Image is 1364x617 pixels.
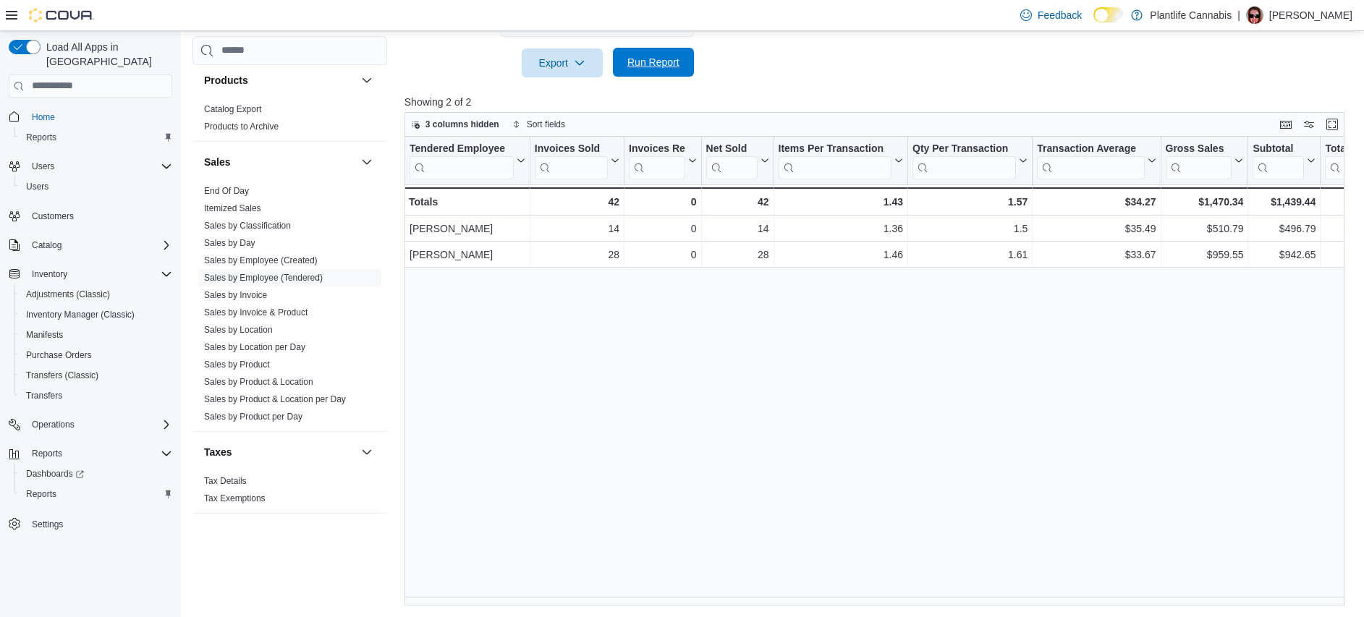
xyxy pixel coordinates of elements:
button: Sales [204,155,355,169]
span: Settings [32,519,63,530]
div: Gross Sales [1165,142,1232,179]
span: Users [26,181,48,192]
button: Customers [3,205,178,226]
span: Reports [26,132,56,143]
span: Sales by Location per Day [204,341,305,353]
button: Catalog [3,235,178,255]
span: Sales by Classification [204,220,291,231]
button: Gross Sales [1165,142,1243,179]
a: Sales by Location [204,325,273,335]
a: Purchase Orders [20,346,98,364]
button: Taxes [204,445,355,459]
div: Tendered Employee [410,142,514,156]
a: Sales by Employee (Created) [204,255,318,265]
button: Home [3,106,178,127]
a: Reports [20,129,62,146]
button: Catalog [26,237,67,254]
img: Cova [29,8,94,22]
div: 28 [535,246,619,263]
button: Taxes [358,443,376,461]
span: Adjustments (Classic) [26,289,110,300]
button: Users [3,156,178,176]
span: Adjustments (Classic) [20,286,172,303]
a: Itemized Sales [204,203,261,213]
nav: Complex example [9,101,172,572]
div: Subtotal [1253,142,1304,179]
button: 3 columns hidden [405,116,505,133]
span: Reports [32,448,62,459]
div: Invoices Sold [535,142,608,179]
a: Adjustments (Classic) [20,286,116,303]
span: Dashboards [20,465,172,482]
a: Sales by Invoice & Product [204,307,308,318]
span: Purchase Orders [20,346,172,364]
a: Users [20,178,54,195]
button: Operations [3,414,178,435]
span: Inventory Manager (Classic) [26,309,135,320]
div: [PERSON_NAME] [410,220,525,237]
div: Subtotal [1253,142,1304,156]
span: Manifests [20,326,172,344]
button: Adjustments (Classic) [14,284,178,305]
a: Sales by Product [204,359,270,370]
a: Sales by Product & Location per Day [204,394,346,404]
a: Sales by Product per Day [204,412,302,422]
span: Catalog [32,239,62,251]
button: Users [14,176,178,197]
a: Tax Details [204,476,247,486]
span: Tax Details [204,475,247,487]
p: Showing 2 of 2 [404,95,1354,109]
div: Invoices Ref [629,142,685,156]
span: Sort fields [527,119,565,130]
span: Sales by Employee (Tendered) [204,272,323,284]
button: Settings [3,513,178,534]
a: Products to Archive [204,122,279,132]
p: Plantlife Cannabis [1150,7,1232,24]
span: Catalog [26,237,172,254]
span: Manifests [26,329,63,341]
span: Sales by Product [204,359,270,370]
span: Sales by Invoice [204,289,267,301]
div: 1.5 [912,220,1028,237]
div: Gross Sales [1165,142,1232,156]
div: Transaction Average [1037,142,1144,179]
span: Transfers (Classic) [20,367,172,384]
span: Users [20,178,172,195]
span: Home [26,108,172,126]
div: $496.79 [1253,220,1316,237]
button: Subtotal [1253,142,1316,179]
button: Transaction Average [1037,142,1156,179]
button: Inventory [26,265,73,283]
div: 1.46 [778,246,903,263]
div: $1,470.34 [1165,193,1243,210]
button: Transfers (Classic) [14,365,178,386]
div: Sasha Iemelianenko [1246,7,1263,24]
div: $35.49 [1037,220,1156,237]
span: Inventory Manager (Classic) [20,306,172,323]
a: Inventory Manager (Classic) [20,306,140,323]
div: Totals [409,193,525,210]
span: Sales by Employee (Created) [204,255,318,266]
div: $942.65 [1253,246,1316,263]
span: Reports [26,488,56,500]
button: Keyboard shortcuts [1277,116,1295,133]
div: Tendered Employee [410,142,514,179]
a: Customers [26,208,80,225]
div: Products [192,101,387,141]
span: Run Report [627,55,679,69]
span: 3 columns hidden [425,119,499,130]
button: Invoices Ref [629,142,696,179]
span: Sales by Product & Location [204,376,313,388]
a: Manifests [20,326,69,344]
button: Purchase Orders [14,345,178,365]
span: Sales by Location [204,324,273,336]
span: Sales by Product per Day [204,411,302,422]
div: $510.79 [1165,220,1243,237]
div: Items Per Transaction [778,142,891,156]
div: Net Sold [706,142,757,179]
a: Sales by Classification [204,221,291,231]
div: Invoices Sold [535,142,608,156]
